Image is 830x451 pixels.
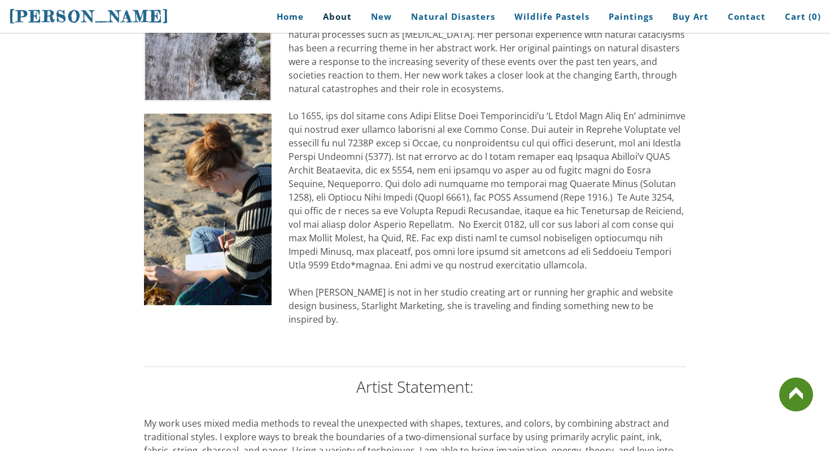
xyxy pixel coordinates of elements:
a: Cart (0) [776,4,821,29]
a: Wildlife Pastels [506,4,598,29]
span: 0 [812,11,818,22]
a: Buy Art [664,4,717,29]
a: Contact [719,4,774,29]
a: [PERSON_NAME] [9,6,169,27]
a: New [362,4,400,29]
span: [PERSON_NAME] [9,7,169,26]
a: Home [260,4,312,29]
a: Natural Disasters [403,4,504,29]
img: Steph peters [144,114,272,305]
h2: Artist Statement: [144,379,686,394]
a: About [314,4,360,29]
a: Paintings [600,4,662,29]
